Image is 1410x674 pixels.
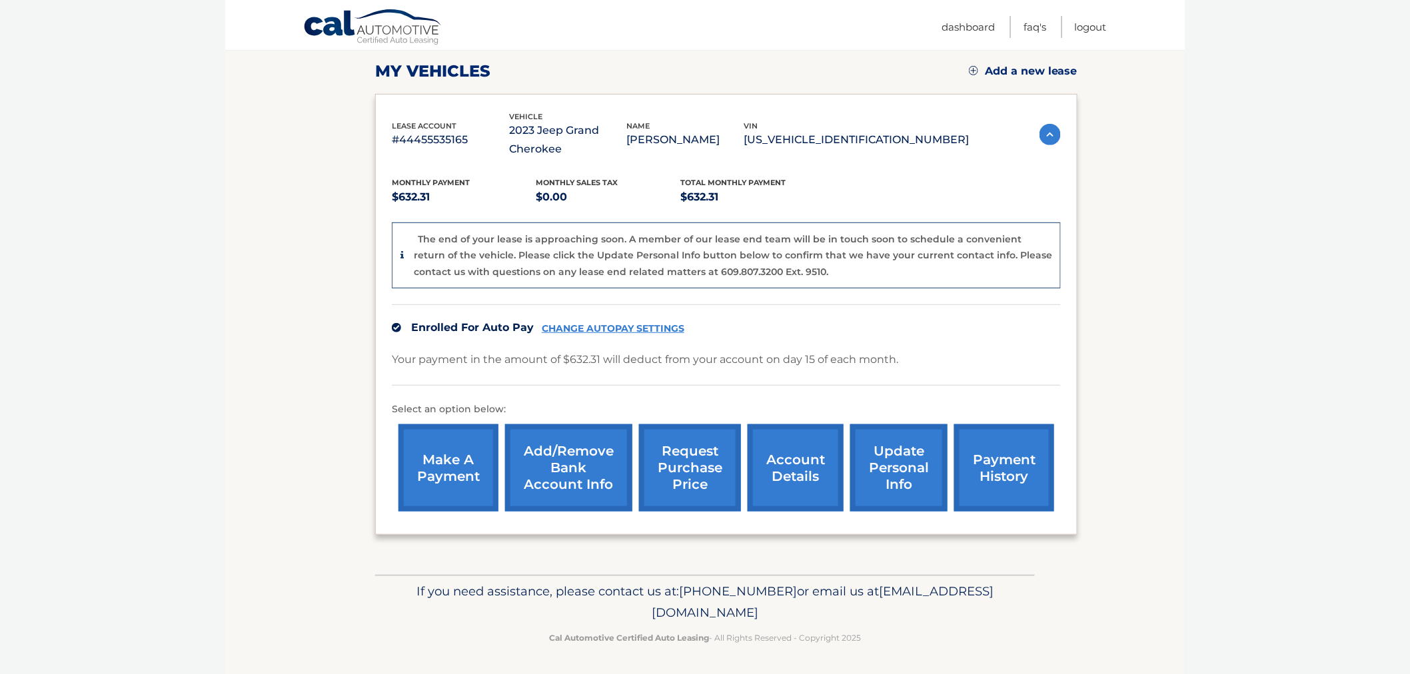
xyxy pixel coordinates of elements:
[680,178,786,187] span: Total Monthly Payment
[392,323,401,332] img: check.svg
[542,323,684,334] a: CHANGE AUTOPAY SETTINGS
[969,66,978,75] img: add.svg
[536,178,618,187] span: Monthly sales Tax
[536,188,681,206] p: $0.00
[744,131,969,149] p: [US_VEHICLE_IDENTIFICATION_NUMBER]
[392,131,509,149] p: #44455535165
[1075,16,1107,38] a: Logout
[398,424,498,511] a: make a payment
[942,16,995,38] a: Dashboard
[744,121,758,131] span: vin
[954,424,1054,511] a: payment history
[639,424,741,511] a: request purchase price
[748,424,844,511] a: account details
[392,350,898,369] p: Your payment in the amount of $632.31 will deduct from your account on day 15 of each month.
[969,65,1077,78] a: Add a new lease
[384,581,1026,623] p: If you need assistance, please contact us at: or email us at
[850,424,948,511] a: update personal info
[303,9,443,47] a: Cal Automotive
[392,121,456,131] span: lease account
[384,631,1026,645] p: - All Rights Reserved - Copyright 2025
[414,233,1052,278] p: The end of your lease is approaching soon. A member of our lease end team will be in touch soon t...
[680,188,825,206] p: $632.31
[392,188,536,206] p: $632.31
[1024,16,1046,38] a: FAQ's
[509,121,626,159] p: 2023 Jeep Grand Cherokee
[549,633,709,643] strong: Cal Automotive Certified Auto Leasing
[375,61,490,81] h2: my vehicles
[626,131,744,149] p: [PERSON_NAME]
[505,424,632,511] a: Add/Remove bank account info
[679,583,797,599] span: [PHONE_NUMBER]
[626,121,650,131] span: name
[392,402,1061,418] p: Select an option below:
[411,321,534,334] span: Enrolled For Auto Pay
[392,178,470,187] span: Monthly Payment
[509,112,542,121] span: vehicle
[1040,124,1061,145] img: accordion-active.svg
[652,583,994,620] span: [EMAIL_ADDRESS][DOMAIN_NAME]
